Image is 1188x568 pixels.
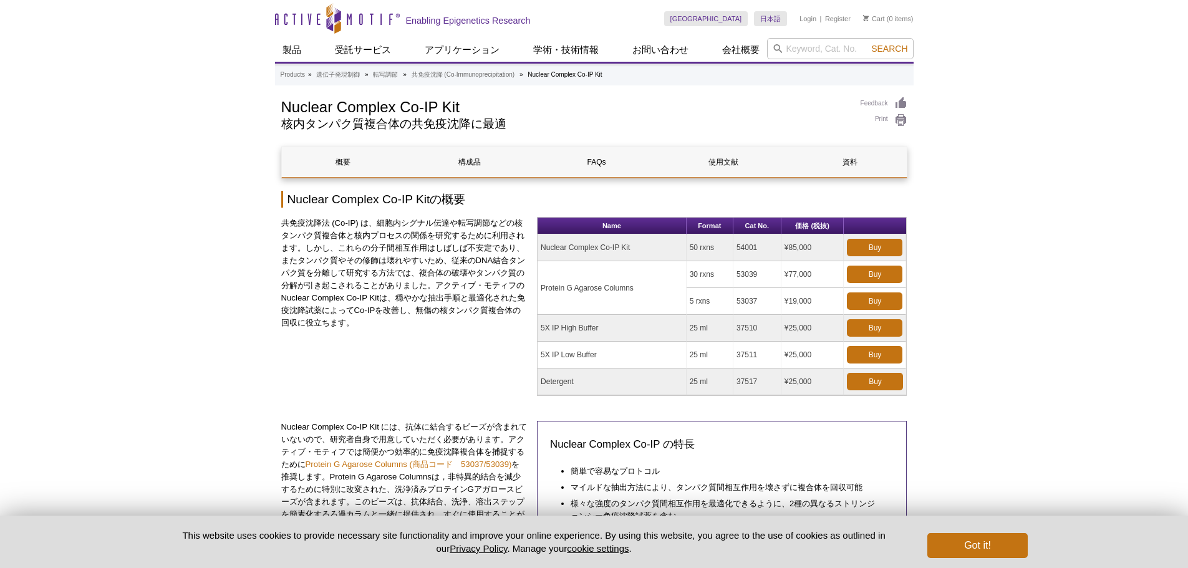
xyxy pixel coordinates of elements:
[538,315,687,342] td: 5X IP High Buffer
[820,11,822,26] li: |
[519,71,523,78] li: »
[316,69,360,80] a: 遺伝子発現制御
[308,71,312,78] li: »
[781,368,844,395] td: ¥25,000
[847,346,902,363] a: Buy
[408,147,531,177] a: 構成品
[788,147,911,177] a: 資料
[538,368,687,395] td: Detergent
[538,218,687,234] th: Name
[625,38,696,62] a: お問い合わせ
[327,38,398,62] a: 受託サービス
[550,437,894,452] h3: Nuclear Complex Co-IP の特長
[847,239,902,256] a: Buy
[571,478,882,494] li: マイルドな抽出方法により、タンパク質間相互作用を壊さずに複合体を回収可能
[281,217,528,329] p: 共免疫沈降法 (Co-IP) は、細胞内シグナル伝達や転写調節などの核タンパク質複合体と核内プロセスの関係を研究するために利用されます。しかし、これらの分子間相互作用はしばしば不安定であり、また...
[861,113,907,127] a: Print
[571,461,882,478] li: 簡単で容易なプロトコル
[847,292,902,310] a: Buy
[281,421,528,533] p: Nuclear Complex Co-IP Kit には、抗体に結合するビーズが含まれていないので、研究者自身で用意していただく必要があります。アクティブ・モティフでは簡便かつ効率的に免疫沈降複...
[412,69,515,80] a: 共免疫沈降 (Co-Immunoprecipitation)
[733,218,781,234] th: Cat No.
[281,118,848,130] h2: 核内タンパク質複合体の共免疫沈降に最適
[687,368,733,395] td: 25 ml
[567,543,629,554] button: cookie settings
[538,234,687,261] td: Nuclear Complex Co-IP Kit
[781,234,844,261] td: ¥85,000
[847,266,902,283] a: Buy
[687,218,733,234] th: Format
[406,15,531,26] h2: Enabling Epigenetics Research
[365,71,369,78] li: »
[781,342,844,368] td: ¥25,000
[733,315,781,342] td: 37510
[403,71,407,78] li: »
[733,342,781,368] td: 37511
[687,288,733,315] td: 5 rxns
[799,14,816,23] a: Login
[687,234,733,261] td: 50 rxns
[571,494,882,522] li: 様々な強度のタンパク質間相互作用を最適化できるように、2種の異なるストリンジェンシー免疫沈降試薬を含む
[275,38,309,62] a: 製品
[863,15,869,21] img: Your Cart
[781,218,844,234] th: 価格 (税抜)
[781,315,844,342] td: ¥25,000
[664,11,748,26] a: [GEOGRAPHIC_DATA]
[863,11,914,26] li: (0 items)
[281,191,907,208] h2: Nuclear Complex Co-IP Kitの概要
[662,147,785,177] a: 使用文献
[733,288,781,315] td: 53037
[687,315,733,342] td: 25 ml
[281,97,848,115] h1: Nuclear Complex Co-IP Kit
[781,261,844,288] td: ¥77,000
[528,71,602,78] li: Nuclear Complex Co-IP Kit
[450,543,507,554] a: Privacy Policy
[282,147,405,177] a: 概要
[161,529,907,555] p: This website uses cookies to provide necessary site functionality and improve your online experie...
[733,234,781,261] td: 54001
[767,38,914,59] input: Keyword, Cat. No.
[847,319,902,337] a: Buy
[281,69,305,80] a: Products
[526,38,606,62] a: 学術・技術情報
[373,69,398,80] a: 転写調節
[535,147,658,177] a: FAQs
[715,38,767,62] a: 会社概要
[863,14,885,23] a: Cart
[417,38,507,62] a: アプリケーション
[754,11,787,26] a: 日本語
[538,261,687,315] td: Protein G Agarose Columns
[781,288,844,315] td: ¥19,000
[687,261,733,288] td: 30 rxns
[825,14,851,23] a: Register
[733,368,781,395] td: 37517
[733,261,781,288] td: 53039
[927,533,1027,558] button: Got it!
[306,460,512,469] a: Protein G Agarose Columns (商品コード 53037/53039)
[871,44,907,54] span: Search
[538,342,687,368] td: 5X IP Low Buffer
[687,342,733,368] td: 25 ml
[847,373,903,390] a: Buy
[867,43,911,54] button: Search
[861,97,907,110] a: Feedback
